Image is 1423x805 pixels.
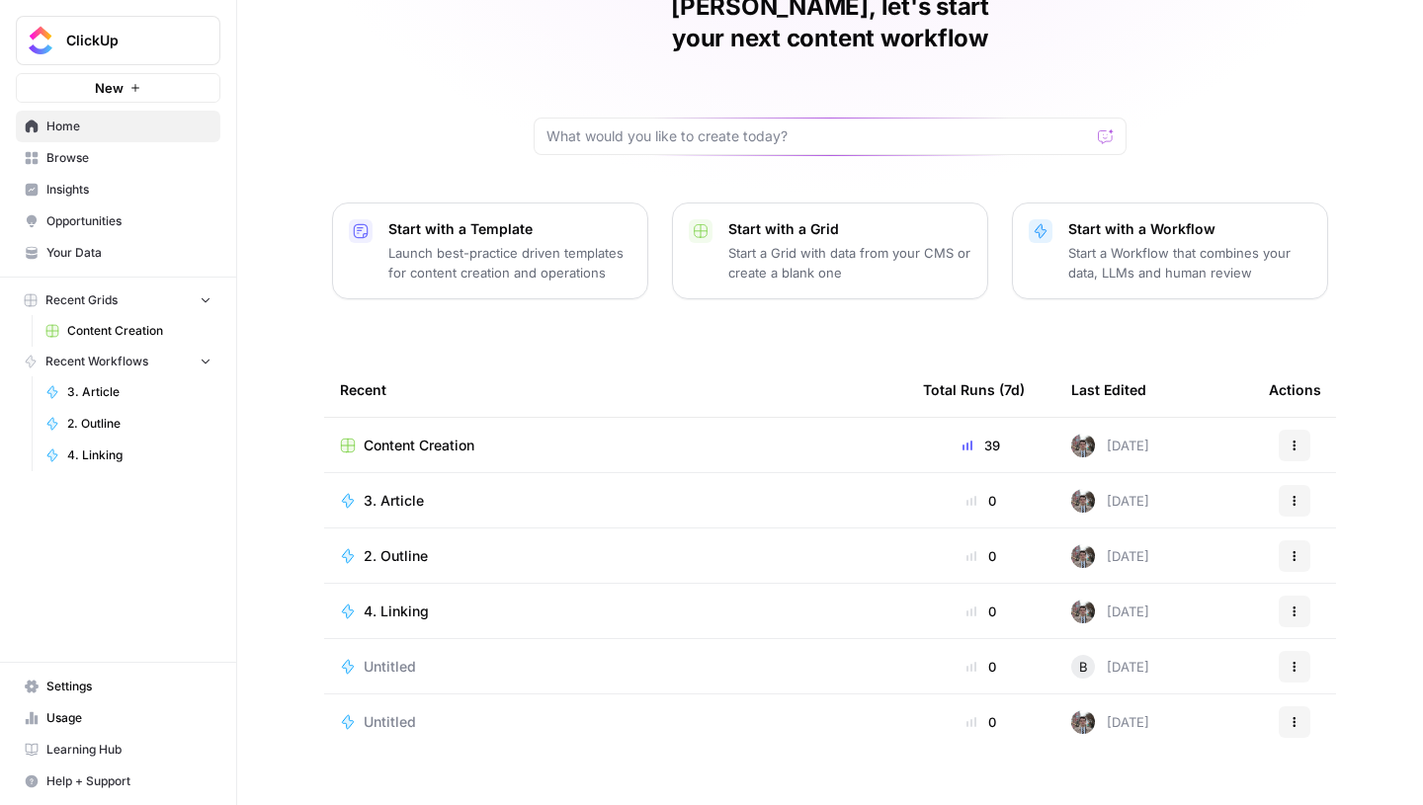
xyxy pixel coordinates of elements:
[923,657,1040,677] div: 0
[672,202,988,299] button: Start with a GridStart a Grid with data from your CMS or create a blank one
[45,291,118,309] span: Recent Grids
[23,23,58,58] img: ClickUp Logo
[16,285,220,315] button: Recent Grids
[37,408,220,440] a: 2. Outline
[364,491,424,511] span: 3. Article
[728,219,971,239] p: Start with a Grid
[340,712,891,732] a: Untitled
[1071,362,1146,417] div: Last Edited
[1079,657,1088,677] span: B
[16,174,220,205] a: Insights
[66,31,186,50] span: ClickUp
[1071,489,1095,513] img: a2mlt6f1nb2jhzcjxsuraj5rj4vi
[364,602,429,621] span: 4. Linking
[67,446,211,464] span: 4. Linking
[546,126,1090,146] input: What would you like to create today?
[1068,243,1311,282] p: Start a Workflow that combines your data, LLMs and human review
[923,491,1040,511] div: 0
[46,741,211,759] span: Learning Hub
[1071,434,1095,457] img: a2mlt6f1nb2jhzcjxsuraj5rj4vi
[45,353,148,370] span: Recent Workflows
[923,362,1025,417] div: Total Runs (7d)
[16,671,220,702] a: Settings
[388,243,631,282] p: Launch best-practice driven templates for content creation and operations
[67,322,211,340] span: Content Creation
[340,602,891,621] a: 4. Linking
[16,73,220,103] button: New
[16,347,220,376] button: Recent Workflows
[46,212,211,230] span: Opportunities
[1071,489,1149,513] div: [DATE]
[16,237,220,269] a: Your Data
[1071,600,1095,623] img: a2mlt6f1nb2jhzcjxsuraj5rj4vi
[1068,219,1311,239] p: Start with a Workflow
[1012,202,1328,299] button: Start with a WorkflowStart a Workflow that combines your data, LLMs and human review
[1071,544,1149,568] div: [DATE]
[364,712,416,732] span: Untitled
[1071,710,1095,734] img: a2mlt6f1nb2jhzcjxsuraj5rj4vi
[37,376,220,408] a: 3. Article
[16,142,220,174] a: Browse
[46,772,211,790] span: Help + Support
[37,315,220,347] a: Content Creation
[1071,600,1149,623] div: [DATE]
[332,202,648,299] button: Start with a TemplateLaunch best-practice driven templates for content creation and operations
[1269,362,1321,417] div: Actions
[46,678,211,695] span: Settings
[340,657,891,677] a: Untitled
[16,734,220,765] a: Learning Hub
[1071,655,1149,679] div: [DATE]
[923,546,1040,566] div: 0
[67,383,211,401] span: 3. Article
[16,205,220,237] a: Opportunities
[46,118,211,135] span: Home
[16,111,220,142] a: Home
[340,436,891,455] a: Content Creation
[923,712,1040,732] div: 0
[1071,434,1149,457] div: [DATE]
[923,436,1040,455] div: 39
[340,491,891,511] a: 3. Article
[46,181,211,199] span: Insights
[388,219,631,239] p: Start with a Template
[46,709,211,727] span: Usage
[95,78,124,98] span: New
[16,16,220,65] button: Workspace: ClickUp
[1071,710,1149,734] div: [DATE]
[67,415,211,433] span: 2. Outline
[364,546,428,566] span: 2. Outline
[340,362,891,417] div: Recent
[340,546,891,566] a: 2. Outline
[1071,544,1095,568] img: a2mlt6f1nb2jhzcjxsuraj5rj4vi
[46,149,211,167] span: Browse
[16,765,220,797] button: Help + Support
[16,702,220,734] a: Usage
[728,243,971,282] p: Start a Grid with data from your CMS or create a blank one
[37,440,220,471] a: 4. Linking
[364,657,416,677] span: Untitled
[923,602,1040,621] div: 0
[364,436,474,455] span: Content Creation
[46,244,211,262] span: Your Data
